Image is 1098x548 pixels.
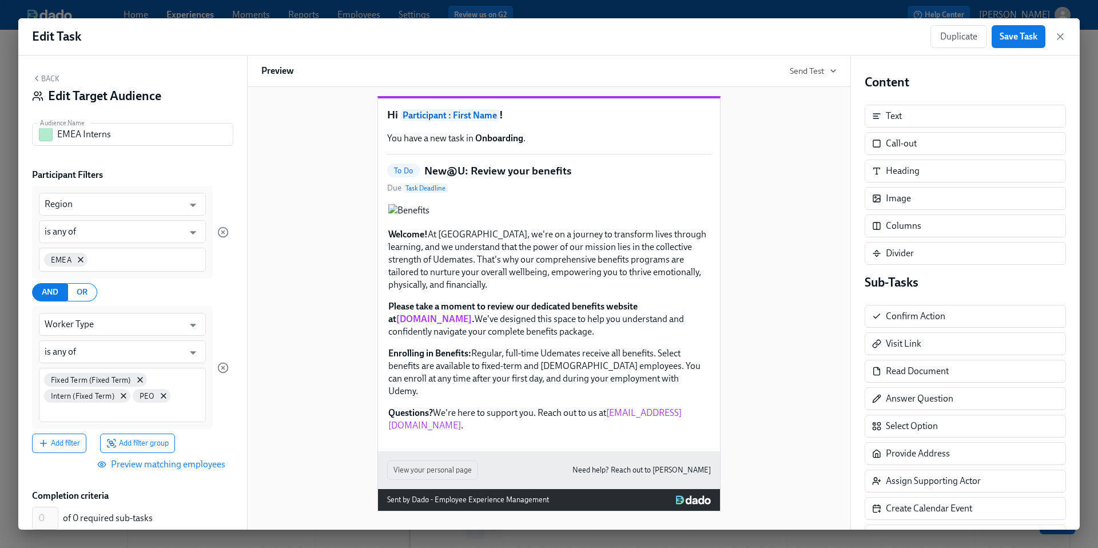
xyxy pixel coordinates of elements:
span: OR [77,285,87,300]
span: Add filter group [106,438,169,449]
div: Read Document [886,365,949,378]
h4: Edit Target Audience [48,88,161,105]
label: Participant Filters [32,169,103,181]
button: Send Test [790,65,837,77]
div: Text [886,110,902,122]
div: Divider [886,247,914,260]
a: Need help? Reach out to [PERSON_NAME] [572,464,711,476]
button: Open [184,316,202,334]
div: Answer Question [865,387,1066,410]
button: Add filter group [100,434,175,453]
h5: New@U: Review your benefits [424,164,571,178]
div: Assign Supporting Actor [886,475,981,487]
span: Participant : First Name [400,109,499,121]
span: Preview matching employees [100,459,225,470]
label: Completion criteria [32,490,109,502]
div: Welcome!At [GEOGRAPHIC_DATA], we're on a journey to transform lives through learning, and we unde... [387,227,711,433]
span: Task Deadline [403,184,448,193]
div: Visit Link [865,332,1066,355]
div: of 0 required sub-tasks [63,512,229,525]
div: Read Document [865,360,1066,383]
div: Fixed Term (Fixed Term) [44,373,147,387]
div: EMEA [44,253,87,267]
h4: Sub-Tasks [865,274,1066,291]
div: Heading [886,165,920,177]
div: Text [865,105,1066,128]
div: Call-out [886,137,917,150]
input: Enter a name [57,123,233,146]
div: Provide Address [886,447,950,460]
span: Intern (Fixed Term) [44,392,121,400]
button: Open [184,344,202,362]
div: Heading [865,160,1066,182]
button: Add filter [32,434,86,453]
button: Open [184,224,202,241]
span: Fixed Term (Fixed Term) [44,376,138,384]
div: Select Option [865,415,1066,438]
div: Select Option [886,420,938,432]
img: Dado [676,495,711,505]
span: To Do [387,166,420,175]
div: Create Calendar Event [886,502,972,515]
div: Provide Address [865,442,1066,465]
button: Duplicate [930,25,987,48]
div: Sent by Dado - Employee Experience Management [387,494,549,506]
span: Add filter [38,438,80,449]
p: You have a new task in . [387,132,711,145]
button: View your personal page [387,460,478,480]
span: EMEA [44,256,78,264]
div: Benefits [387,203,711,218]
h4: Content [865,74,1066,91]
button: Back [32,74,59,83]
div: Assign Supporting Actor [865,470,1066,493]
button: Open [184,196,202,214]
div: Columns [886,220,921,232]
div: Intern (Fixed Term) [44,389,130,403]
div: Answer Question [886,392,953,405]
span: Due [387,182,448,194]
span: Duplicate [940,31,977,42]
div: Divider [865,242,1066,265]
span: View your personal page [393,464,472,476]
div: Confirm Action [886,310,945,323]
span: PEO [133,392,162,400]
div: Create Calendar Event [865,497,1066,520]
button: Save Task [992,25,1045,48]
h1: Hi ! [387,108,711,123]
div: Image [886,192,911,205]
div: PEO [133,389,171,403]
span: Save Task [1000,31,1037,42]
button: Preview matching employees [91,453,233,476]
div: Image [865,187,1066,210]
div: Confirm Action [865,305,1066,328]
div: Columns [865,215,1066,237]
div: Upload File [865,525,1066,547]
button: OR [67,283,97,301]
strong: Onboarding [475,133,523,144]
span: AND [42,285,58,300]
h6: Preview [261,65,294,77]
button: AND [32,283,68,301]
h1: Edit Task [32,28,81,45]
div: Visit Link [886,337,921,350]
div: Call-out [865,132,1066,155]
